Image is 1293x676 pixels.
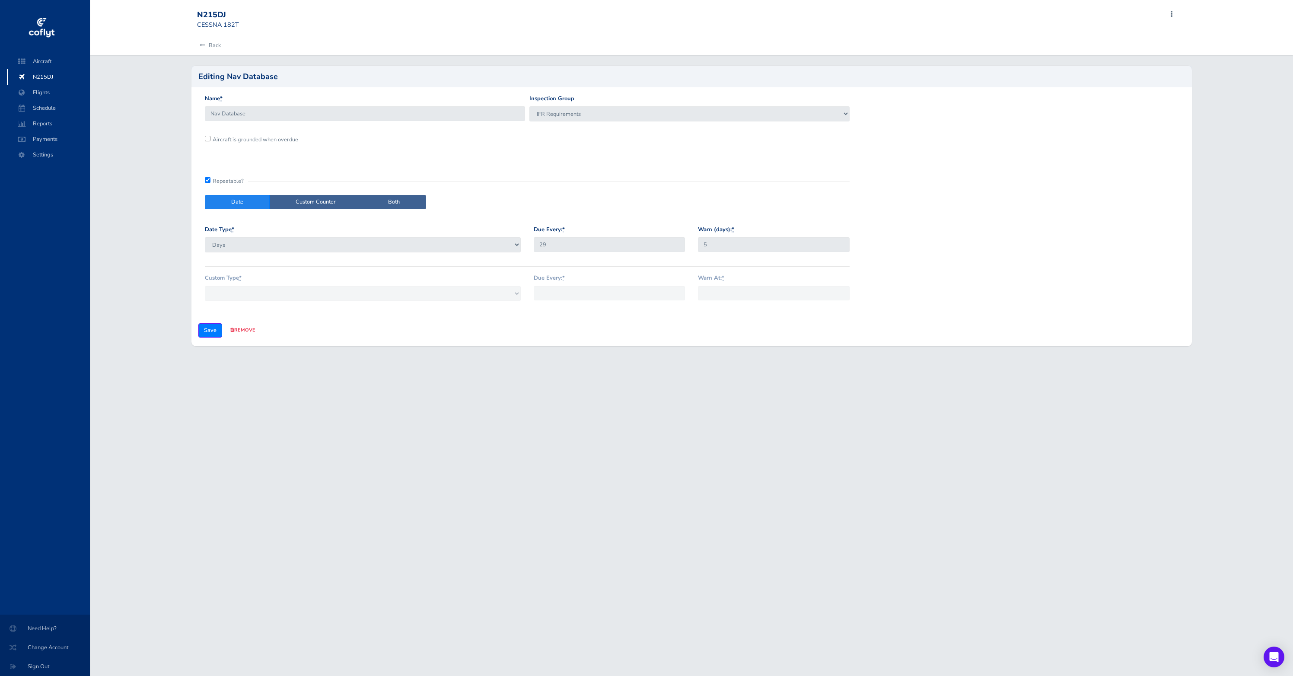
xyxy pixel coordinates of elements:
label: Date [205,195,270,209]
div: Repeatable? [205,177,850,182]
abbr: required [220,95,223,102]
h2: Editing Nav Database [198,73,278,80]
a: Back [197,36,221,55]
abbr: required [239,274,242,282]
img: coflyt logo [27,15,56,41]
label: Inspection Group [529,94,574,103]
input: Save [198,323,222,338]
label: Custom Counter [269,195,362,209]
abbr: required [722,274,724,282]
label: Warn (days): [698,225,734,234]
div: Aircraft is grounded when overdue [203,135,527,144]
span: Payments [16,131,81,147]
label: Warn At: [698,274,724,283]
label: Custom Type [205,274,242,283]
span: Need Help? [10,621,80,636]
small: CESSNA 182T [197,20,239,29]
span: Change Account [10,640,80,655]
a: remove [230,327,255,333]
span: Sign Out [10,659,80,674]
div: Open Intercom Messenger [1264,647,1284,667]
span: Reports [16,116,81,131]
label: Name [205,94,223,103]
label: Due Every: [534,225,565,234]
label: Date Type [205,225,234,234]
span: Flights [16,85,81,100]
label: Both [362,195,426,209]
abbr: required [562,226,565,233]
abbr: required [732,226,734,233]
span: Settings [16,147,81,163]
span: Aircraft [16,54,81,69]
label: Due Every: [534,274,565,283]
span: N215DJ [16,69,81,85]
div: N215DJ [197,10,259,20]
abbr: required [562,274,565,282]
abbr: required [232,226,234,233]
span: Schedule [16,100,81,116]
